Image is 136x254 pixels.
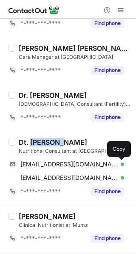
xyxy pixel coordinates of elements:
[91,19,124,28] button: Reveal Button
[19,138,87,146] div: Dt. [PERSON_NAME]
[19,100,131,108] div: [DEMOGRAPHIC_DATA] Consultant (Fertility) at iMumz
[19,212,76,221] div: [PERSON_NAME]
[20,160,118,168] span: [EMAIL_ADDRESS][DOMAIN_NAME]
[20,174,118,182] span: [EMAIL_ADDRESS][DOMAIN_NAME]
[19,147,131,155] div: Nutritional Consultant at [GEOGRAPHIC_DATA]
[19,221,131,229] div: Clinical Nutritionist at iMumz
[19,91,87,99] div: Dr. [PERSON_NAME]
[8,5,59,15] img: ContactOut v5.3.10
[91,234,124,243] button: Reveal Button
[91,113,124,121] button: Reveal Button
[19,44,131,52] div: [PERSON_NAME] [PERSON_NAME]
[91,66,124,75] button: Reveal Button
[19,53,131,61] div: Care Manager at [GEOGRAPHIC_DATA]
[91,187,124,196] button: Reveal Button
